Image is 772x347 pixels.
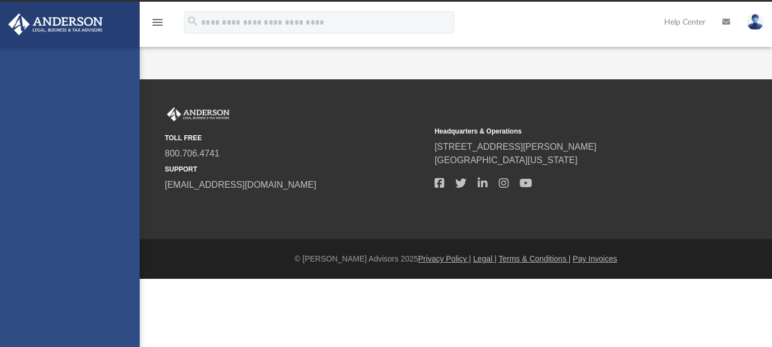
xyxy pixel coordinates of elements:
[435,155,578,165] a: [GEOGRAPHIC_DATA][US_STATE]
[762,2,769,8] div: close
[5,13,106,35] img: Anderson Advisors Platinum Portal
[165,180,316,189] a: [EMAIL_ADDRESS][DOMAIN_NAME]
[165,107,232,122] img: Anderson Advisors Platinum Portal
[187,15,199,27] i: search
[165,164,427,174] small: SUPPORT
[140,253,772,265] div: © [PERSON_NAME] Advisors 2025
[435,142,597,151] a: [STREET_ADDRESS][PERSON_NAME]
[165,149,220,158] a: 800.706.4741
[165,133,427,143] small: TOLL FREE
[473,254,497,263] a: Legal |
[418,254,471,263] a: Privacy Policy |
[151,16,164,29] i: menu
[499,254,571,263] a: Terms & Conditions |
[573,254,617,263] a: Pay Invoices
[435,126,697,136] small: Headquarters & Operations
[151,21,164,29] a: menu
[747,14,764,30] img: User Pic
